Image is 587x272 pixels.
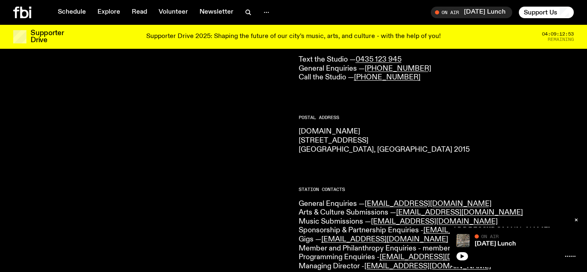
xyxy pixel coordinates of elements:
a: [EMAIL_ADDRESS][DOMAIN_NAME] [371,218,498,225]
a: [PHONE_NUMBER] [365,65,431,72]
a: [EMAIL_ADDRESS][DOMAIN_NAME] [396,209,523,216]
a: Volunteer [154,7,193,18]
span: On Air [481,234,499,239]
a: Newsletter [195,7,238,18]
a: [EMAIL_ADDRESS][DOMAIN_NAME] [380,253,506,261]
h3: Supporter Drive [31,30,64,44]
a: [EMAIL_ADDRESS][DOMAIN_NAME] [423,227,550,234]
a: [DATE] Lunch [475,241,516,247]
p: General Enquiries — Arts & Culture Submissions — Music Submissions — Sponsorship & Partnership En... [299,200,574,271]
p: Text the Studio — General Enquiries — Call the Studio — [299,55,574,82]
a: [PHONE_NUMBER] [354,74,421,81]
a: [EMAIL_ADDRESS][DOMAIN_NAME] [321,236,448,243]
span: Remaining [548,37,574,42]
button: On Air[DATE] Lunch [431,7,512,18]
button: Support Us [519,7,574,18]
span: Support Us [524,9,557,16]
span: 04:09:12:53 [542,32,574,36]
h2: Postal Address [299,115,574,120]
a: [EMAIL_ADDRESS][DOMAIN_NAME] [364,262,491,270]
a: [EMAIL_ADDRESS][DOMAIN_NAME] [365,200,492,208]
h2: Station Contacts [299,187,574,192]
a: Read [127,7,152,18]
p: [DOMAIN_NAME] [STREET_ADDRESS] [GEOGRAPHIC_DATA], [GEOGRAPHIC_DATA] 2015 [299,127,574,154]
img: A corner shot of the fbi music library [456,234,470,247]
a: 0435 123 945 [356,56,402,63]
a: Schedule [53,7,91,18]
p: Supporter Drive 2025: Shaping the future of our city’s music, arts, and culture - with the help o... [146,33,441,41]
a: Explore [93,7,125,18]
